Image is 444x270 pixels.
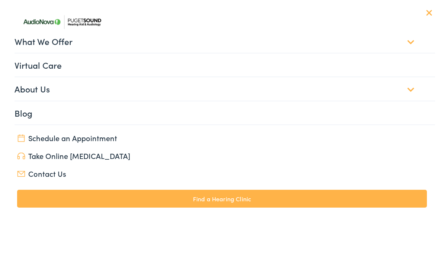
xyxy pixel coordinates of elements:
[15,30,435,53] a: What We Offer
[17,171,25,177] img: utility icon
[15,77,435,100] a: About Us
[17,133,427,143] a: Schedule an Appointment
[17,134,25,142] img: utility icon
[17,150,427,161] a: Take Online [MEDICAL_DATA]
[15,101,435,124] a: Blog
[17,168,427,179] a: Contact Us
[17,153,25,160] img: utility icon
[17,190,427,208] a: Find a Hearing Clinic
[15,53,435,77] a: Virtual Care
